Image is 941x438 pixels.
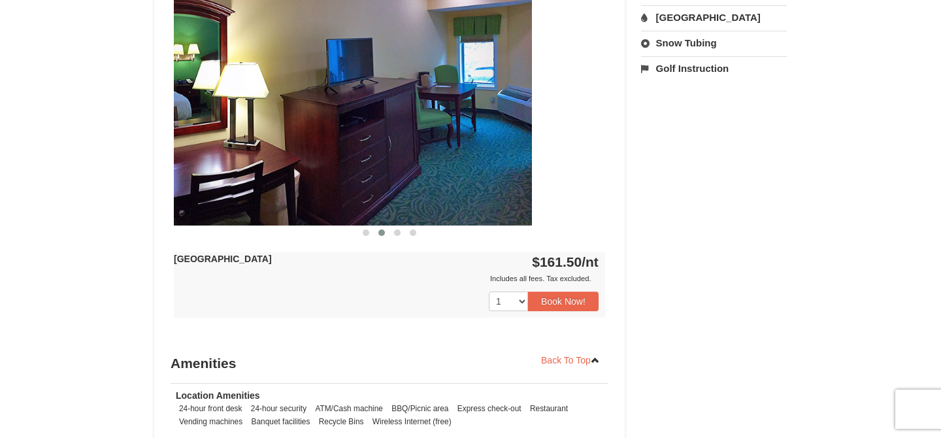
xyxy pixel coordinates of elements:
[176,402,246,415] li: 24-hour front desk
[316,415,367,428] li: Recycle Bins
[641,5,787,29] a: [GEOGRAPHIC_DATA]
[248,402,310,415] li: 24-hour security
[248,415,314,428] li: Banquet facilities
[527,402,571,415] li: Restaurant
[641,56,787,80] a: Golf Instruction
[174,254,272,264] strong: [GEOGRAPHIC_DATA]
[533,350,608,370] a: Back To Top
[454,402,525,415] li: Express check-out
[171,350,608,377] h3: Amenities
[174,272,599,285] div: Includes all fees. Tax excluded.
[369,415,455,428] li: Wireless Internet (free)
[582,254,599,269] span: /nt
[176,415,246,428] li: Vending machines
[176,390,260,401] strong: Location Amenities
[641,31,787,55] a: Snow Tubing
[528,292,599,311] button: Book Now!
[312,402,386,415] li: ATM/Cash machine
[532,254,599,269] strong: $161.50
[388,402,452,415] li: BBQ/Picnic area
